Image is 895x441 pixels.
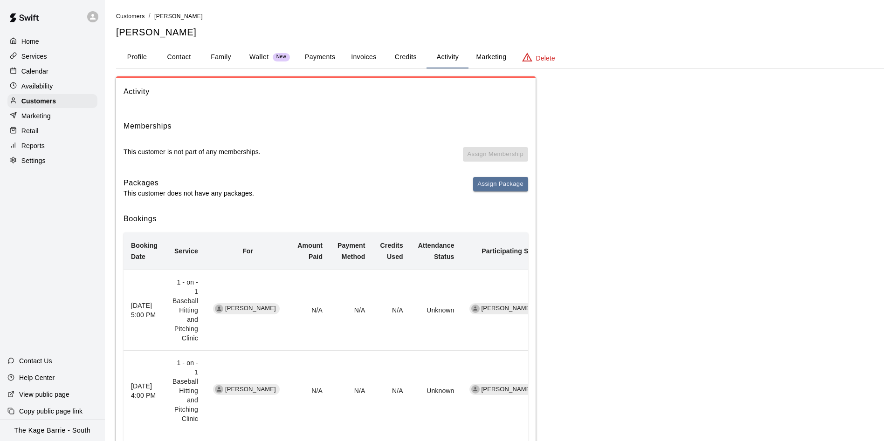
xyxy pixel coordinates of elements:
[482,247,539,255] b: Participating Staff
[21,52,47,61] p: Services
[273,54,290,60] span: New
[116,12,145,20] a: Customers
[149,11,151,21] li: /
[337,242,365,260] b: Payment Method
[463,147,528,170] span: You don't have any memberships
[21,126,39,136] p: Retail
[7,139,97,153] a: Reports
[124,213,528,225] h6: Bookings
[21,111,51,121] p: Marketing
[116,13,145,20] span: Customers
[418,242,454,260] b: Attendance Status
[19,407,83,416] p: Copy public page link
[124,86,528,98] span: Activity
[478,385,536,394] span: [PERSON_NAME]
[200,46,242,68] button: Family
[290,270,330,350] td: N/A
[385,46,427,68] button: Credits
[154,13,203,20] span: [PERSON_NAME]
[116,26,884,39] h5: [PERSON_NAME]
[7,94,97,108] a: Customers
[21,141,45,150] p: Reports
[297,242,323,260] b: Amount Paid
[290,351,330,431] td: N/A
[7,79,97,93] a: Availability
[242,247,253,255] b: For
[7,154,97,168] a: Settings
[7,34,97,48] a: Home
[221,304,280,313] span: [PERSON_NAME]
[131,242,158,260] b: Booking Date
[297,46,343,68] button: Payments
[380,242,403,260] b: Credits Used
[19,373,55,382] p: Help Center
[536,54,555,63] p: Delete
[373,270,411,350] td: N/A
[21,96,56,106] p: Customers
[21,81,53,91] p: Availability
[165,270,206,350] td: 1 - on - 1 Baseball Hitting and Pitching Clinic
[471,305,480,313] div: Tiago Cavallo
[411,351,462,431] td: Unknown
[215,305,223,313] div: Caleb Wood
[221,385,280,394] span: [PERSON_NAME]
[7,64,97,78] a: Calendar
[19,356,52,366] p: Contact Us
[469,384,536,395] div: [PERSON_NAME]
[21,156,46,165] p: Settings
[19,390,69,399] p: View public page
[471,385,480,394] div: Tiago Cavallo
[427,46,468,68] button: Activity
[343,46,385,68] button: Invoices
[124,270,165,350] th: [DATE] 5:00 PM
[116,11,884,21] nav: breadcrumb
[469,303,536,314] div: [PERSON_NAME]
[124,189,254,198] p: This customer does not have any packages.
[174,247,198,255] b: Service
[165,351,206,431] td: 1 - on - 1 Baseball Hitting and Pitching Clinic
[7,49,97,63] a: Services
[116,46,884,68] div: basic tabs example
[249,52,269,62] p: Wallet
[124,351,165,431] th: [DATE] 4:00 PM
[124,177,254,189] h6: Packages
[215,385,223,394] div: chris wood
[373,351,411,431] td: N/A
[330,351,372,431] td: N/A
[7,124,97,138] a: Retail
[116,46,158,68] button: Profile
[468,46,514,68] button: Marketing
[124,120,172,132] h6: Memberships
[14,426,91,435] p: The Kage Barrie - South
[158,46,200,68] button: Contact
[473,177,528,191] button: Assign Package
[330,270,372,350] td: N/A
[411,270,462,350] td: Unknown
[21,67,48,76] p: Calendar
[478,304,536,313] span: [PERSON_NAME]
[124,147,261,156] p: This customer is not part of any memberships.
[21,37,39,46] p: Home
[7,109,97,123] a: Marketing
